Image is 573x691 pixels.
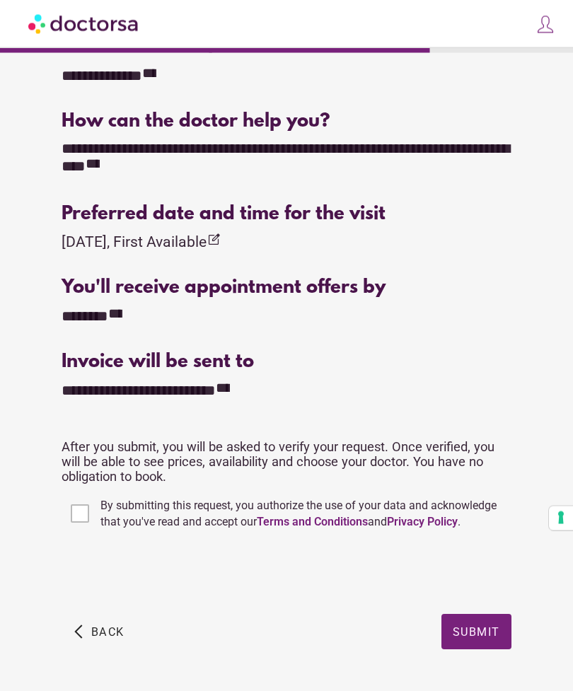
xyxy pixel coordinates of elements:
div: Invoice will be sent to [62,352,511,374]
p: After you submit, you will be asked to verify your request. Once verified, you will be able to se... [62,440,511,484]
a: Terms and Conditions [257,516,368,529]
div: [DATE], First Available [62,233,221,253]
div: Preferred date and time for the visit [62,204,511,226]
div: How can the doctor help you? [62,112,511,134]
img: icons8-customer-100.png [536,15,555,35]
button: arrow_back_ios Back [69,615,130,650]
img: Doctorsa.com [28,8,140,40]
span: Back [91,625,125,639]
button: Your consent preferences for tracking technologies [549,506,573,530]
i: edit_square [207,233,221,248]
button: Submit [441,615,511,650]
span: By submitting this request, you authorize the use of your data and acknowledge that you've read a... [100,499,497,529]
span: Submit [453,625,500,639]
div: You'll receive appointment offers by [62,278,511,300]
a: Privacy Policy [387,516,458,529]
iframe: reCAPTCHA [62,545,277,600]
